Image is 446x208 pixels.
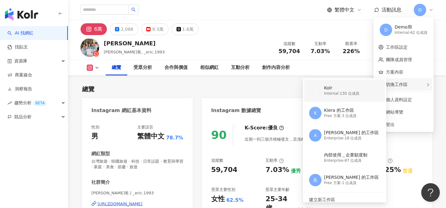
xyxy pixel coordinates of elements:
span: K [314,110,317,116]
div: Kiera 的工作區 [324,107,356,114]
span: 繁體中文 [334,7,354,13]
span: A [314,132,317,139]
div: Internal - 62 位成員 [395,30,427,35]
div: 互動分析 [231,64,250,71]
span: rise [7,101,12,105]
span: [PERSON_NAME]爸, _eric.1993 [104,50,165,54]
span: 吳 [313,177,317,183]
img: logo [5,8,38,20]
div: 62.5% [226,197,244,204]
div: 2,088 [121,25,133,34]
div: Free 方案 - 1 位成員 [324,180,379,186]
div: 追蹤數 [211,158,223,163]
button: 1.6萬 [172,23,199,35]
span: K [314,87,317,94]
div: 相似網紅 [200,64,219,71]
div: [URL][DOMAIN_NAME] [98,201,142,207]
div: Demo用 [395,24,427,30]
div: 7.03% [265,165,289,175]
div: K-Score : [245,124,284,131]
div: 觀看率 [339,41,363,47]
div: 社群簡介 [91,179,110,186]
span: 內 [313,154,317,161]
div: 受眾分析 [133,64,152,71]
div: Instagram 數據總覽 [211,107,261,114]
div: 創作內容分析 [262,64,290,71]
button: 9.3萬 [141,23,168,35]
span: [PERSON_NAME]爸 | _eric.1993 [91,190,183,196]
div: 6萬 [94,25,102,34]
div: 互動率 [308,41,332,47]
div: 網紅類型 [91,151,110,157]
a: [URL][DOMAIN_NAME] [91,201,183,207]
span: 7.03% [311,48,330,54]
div: 合作與價值 [164,64,188,71]
span: 登出 [386,122,395,127]
div: Instagram 網紅基本資料 [91,107,151,114]
div: 近期一到三個月積極發文，且漲粉率與互動率高。 [245,133,351,145]
span: 網站導覽 [386,109,429,115]
div: Enterprise - 18 位成員 [324,136,379,141]
span: 趨勢分析 [14,96,47,110]
a: 商案媒合 [7,72,32,78]
div: 90 [211,129,227,141]
div: 總覽 [112,64,121,71]
a: searchAI 找網紅 [7,30,33,36]
div: BETA [33,100,47,106]
span: right [426,83,430,87]
span: 競品分析 [14,110,32,124]
div: 優良 [268,124,278,131]
div: 受眾主要性別 [211,187,235,192]
span: D [384,26,388,33]
div: 內部使用＿企業額度制 [324,152,367,158]
div: 優秀 [291,168,301,174]
div: 59,704 [211,165,238,175]
iframe: Help Scout Beacon - Open [421,183,440,202]
div: Free 方案 - 3 位成員 [324,113,356,119]
div: 普通 [403,168,413,174]
div: [PERSON_NAME] [104,39,165,47]
div: 追蹤數 [278,41,301,47]
div: 繁體中文 [137,132,164,141]
div: Enterprise - 87 位成員 [324,158,367,163]
div: 1.6萬 [182,25,194,34]
span: D [418,7,422,13]
div: 男 [91,132,98,141]
button: 6萬 [81,23,107,35]
span: 切換工作區 [386,82,408,87]
button: 2,088 [110,23,138,35]
div: Kolr [324,85,359,91]
img: KOL Avatar [81,38,99,57]
a: 找貼文 [7,44,28,50]
div: [PERSON_NAME] 的工作區 [324,130,379,136]
a: 個人資料設定 [386,97,412,102]
div: 性別 [91,124,99,130]
a: 團隊成員管理 [386,57,412,62]
span: 資源庫 [14,54,27,68]
div: Internal - 130 位成員 [324,91,359,96]
div: 互動率 [265,158,284,163]
div: 9.3萬 [152,25,163,34]
div: 主要語言 [137,124,153,130]
div: [PERSON_NAME] 的工作區 [324,174,379,181]
a: 方案內容 [386,70,403,75]
div: 總覽 [82,85,94,93]
a: 工作區設定 [386,45,408,50]
div: -0.25% [374,165,401,175]
span: 活動訊息 [382,7,401,13]
a: 洞察報告 [7,86,32,92]
span: 台灣旅遊 · 韓國旅遊 · 科技 · 日常話題 · 教育與學習 · 家庭 · 美食 · 節慶 · 旅遊 [91,159,183,170]
div: 受眾主要年齡 [265,187,290,192]
span: 226% [343,48,360,54]
div: 女性 [211,194,225,204]
span: 78.7% [166,134,183,141]
span: search [131,7,136,12]
span: 59,704 [278,48,300,54]
span: 建立新工作區 [309,196,379,203]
